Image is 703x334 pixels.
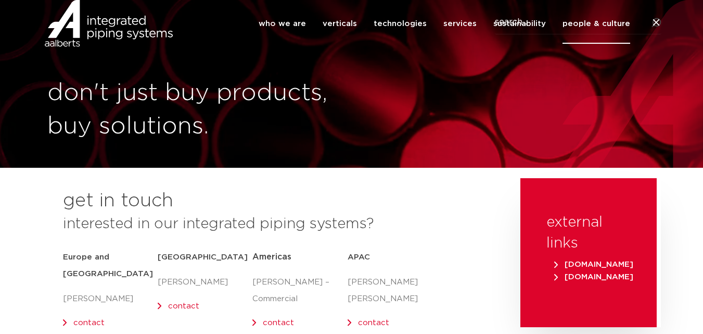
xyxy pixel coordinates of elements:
h2: get in touch [63,189,173,214]
a: [DOMAIN_NAME] [552,273,636,281]
a: contact [358,319,389,327]
a: contact [168,302,199,310]
a: contact [73,319,105,327]
a: services [443,4,477,44]
h3: external links [546,212,631,254]
a: technologies [374,4,427,44]
p: [PERSON_NAME] [PERSON_NAME] [348,274,442,307]
h3: interested in our integrated piping systems? [63,214,494,234]
p: [PERSON_NAME] [63,291,158,307]
a: who we are [259,4,306,44]
span: [DOMAIN_NAME] [554,273,633,281]
a: people & culture [563,4,630,44]
a: contact [263,319,294,327]
h1: don't just buy products, buy solutions. [47,77,347,143]
p: [PERSON_NAME] – Commercial [252,274,347,307]
span: [DOMAIN_NAME] [554,261,633,268]
a: [DOMAIN_NAME] [552,261,636,268]
span: Americas [252,253,291,261]
a: sustainability [493,4,546,44]
h5: [GEOGRAPHIC_DATA] [158,249,252,266]
nav: Menu [259,4,630,44]
h5: APAC [348,249,442,266]
strong: Europe and [GEOGRAPHIC_DATA] [63,253,153,278]
p: [PERSON_NAME] [158,274,252,291]
a: verticals [323,4,357,44]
